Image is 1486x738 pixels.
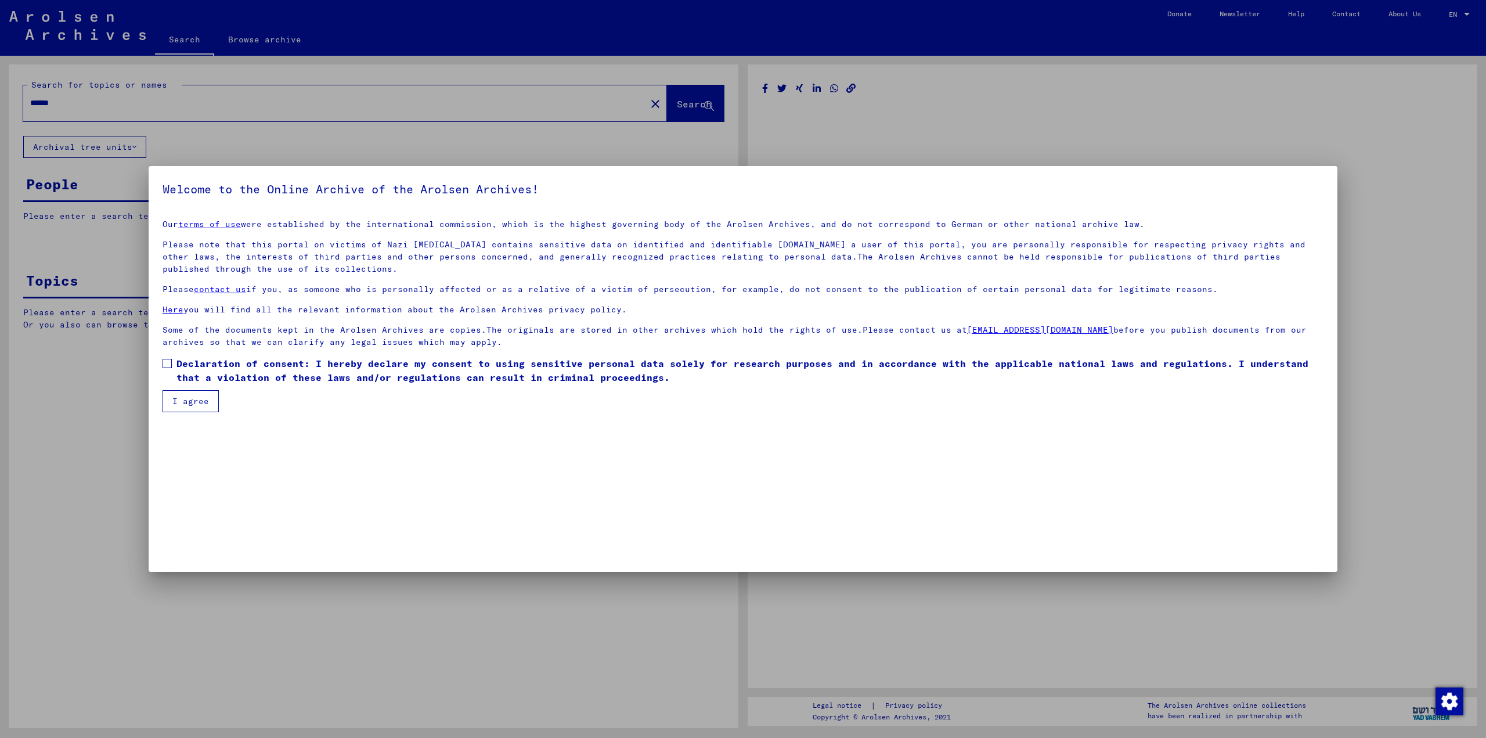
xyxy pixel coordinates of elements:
p: Our were established by the international commission, which is the highest governing body of the ... [163,218,1323,231]
p: you will find all the relevant information about the Arolsen Archives privacy policy. [163,304,1323,316]
img: Change consent [1435,687,1463,715]
a: terms of use [178,219,241,229]
a: [EMAIL_ADDRESS][DOMAIN_NAME] [967,325,1113,335]
h5: Welcome to the Online Archive of the Arolsen Archives! [163,180,1323,199]
p: Please note that this portal on victims of Nazi [MEDICAL_DATA] contains sensitive data on identif... [163,239,1323,275]
p: Please if you, as someone who is personally affected or as a relative of a victim of persecution,... [163,283,1323,296]
a: contact us [194,284,246,294]
button: I agree [163,390,219,412]
a: Here [163,304,183,315]
p: Some of the documents kept in the Arolsen Archives are copies.The originals are stored in other a... [163,324,1323,348]
span: Declaration of consent: I hereby declare my consent to using sensitive personal data solely for r... [176,357,1323,384]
